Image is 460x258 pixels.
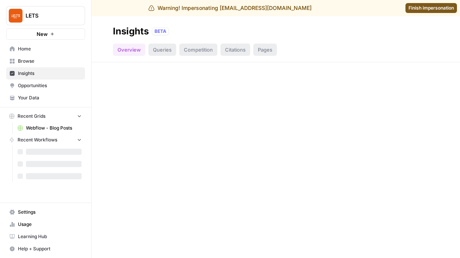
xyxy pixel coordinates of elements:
[18,233,82,240] span: Learning Hub
[18,245,82,252] span: Help + Support
[6,92,85,104] a: Your Data
[18,58,82,65] span: Browse
[113,44,145,56] div: Overview
[6,67,85,80] a: Insights
[18,45,82,52] span: Home
[18,82,82,89] span: Opportunities
[6,80,85,92] a: Opportunities
[6,28,85,40] button: New
[405,3,457,13] a: Finish impersonation
[6,134,85,146] button: Recent Workflows
[220,44,250,56] div: Citations
[6,43,85,55] a: Home
[6,206,85,218] a: Settings
[14,122,85,134] a: Webflow - Blog Posts
[9,9,23,23] img: LETS Logo
[6,6,85,25] button: Workspace: LETS
[6,110,85,122] button: Recent Grids
[179,44,217,56] div: Competition
[18,113,45,120] span: Recent Grids
[18,221,82,228] span: Usage
[6,218,85,230] a: Usage
[6,230,85,243] a: Learning Hub
[253,44,277,56] div: Pages
[37,30,48,38] span: New
[18,94,82,101] span: Your Data
[148,44,176,56] div: Queries
[152,28,169,35] div: BETA
[26,125,82,131] span: Webflow - Blog Posts
[409,5,454,11] span: Finish impersonation
[26,12,72,19] span: LETS
[18,136,57,143] span: Recent Workflows
[148,4,312,12] div: Warning! Impersonating [EMAIL_ADDRESS][DOMAIN_NAME]
[18,209,82,216] span: Settings
[18,70,82,77] span: Insights
[6,55,85,67] a: Browse
[113,25,149,37] div: Insights
[6,243,85,255] button: Help + Support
